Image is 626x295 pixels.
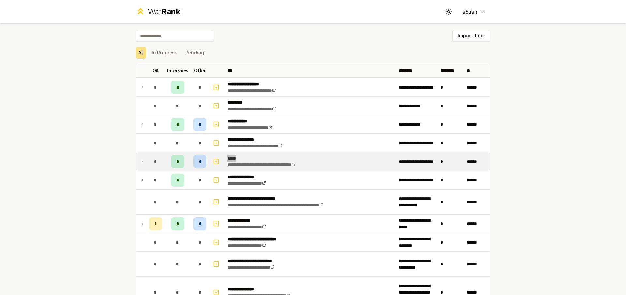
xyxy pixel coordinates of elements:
p: Offer [194,67,206,74]
button: All [136,47,146,59]
div: Wat [148,7,180,17]
button: In Progress [149,47,180,59]
span: a6tian [462,8,477,16]
p: OA [152,67,159,74]
a: WatRank [136,7,180,17]
button: a6tian [457,6,490,18]
button: Pending [183,47,207,59]
p: Interview [167,67,189,74]
button: Import Jobs [452,30,490,42]
span: Rank [161,7,180,16]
